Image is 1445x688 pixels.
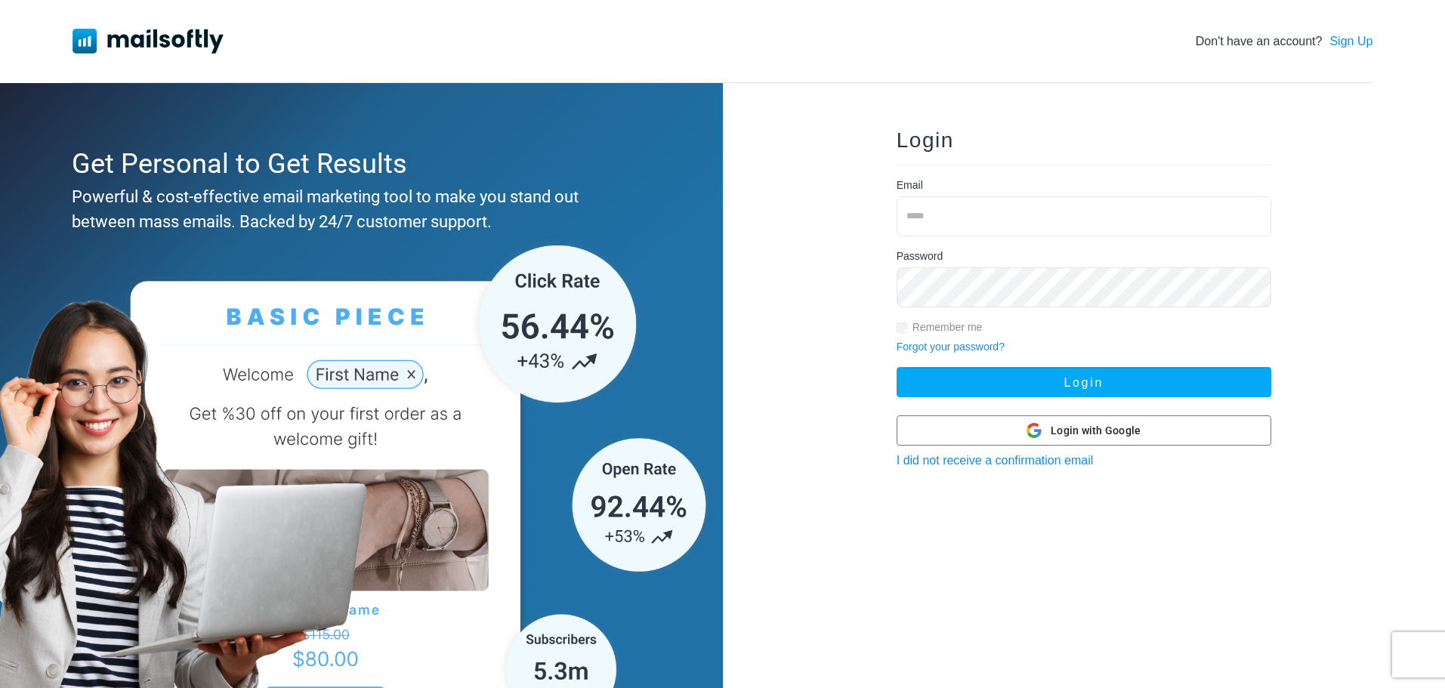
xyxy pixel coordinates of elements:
[1329,32,1372,51] a: Sign Up
[1196,32,1373,51] div: Don't have an account?
[897,177,923,193] label: Email
[72,184,644,234] div: Powerful & cost-effective email marketing tool to make you stand out between mass emails. Backed ...
[912,319,983,335] label: Remember me
[897,454,1094,467] a: I did not receive a confirmation email
[897,341,1005,353] a: Forgot your password?
[1051,423,1141,439] span: Login with Google
[72,143,644,184] div: Get Personal to Get Results
[897,128,954,152] span: Login
[73,29,224,53] img: Mailsoftly
[897,248,943,264] label: Password
[897,415,1271,446] button: Login with Google
[897,367,1271,397] button: Login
